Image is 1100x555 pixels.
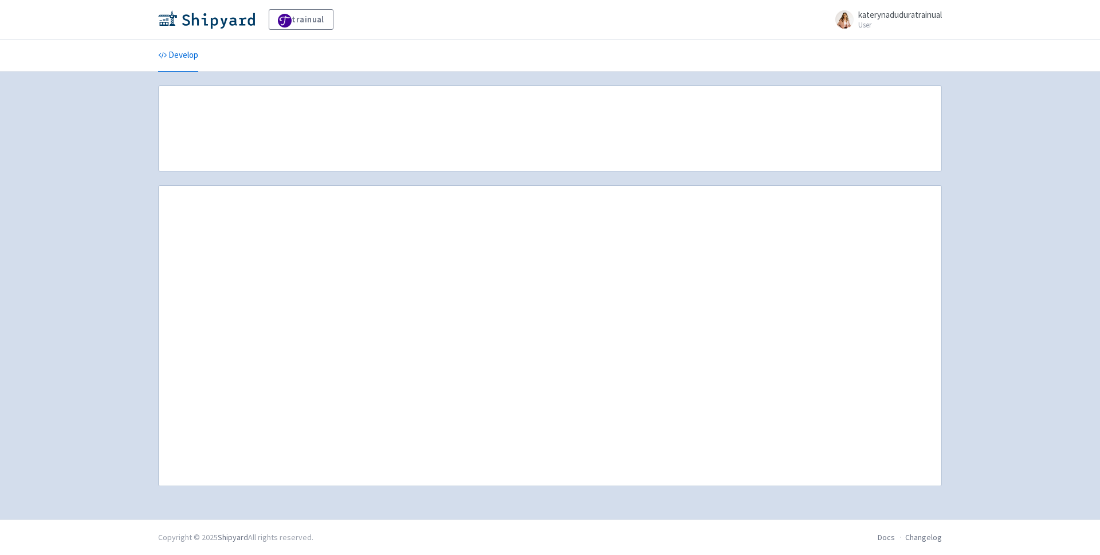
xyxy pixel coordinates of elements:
a: Changelog [905,532,942,542]
a: Docs [878,532,895,542]
small: User [858,21,942,29]
span: katerynaduduratrainual [858,9,942,20]
div: Copyright © 2025 All rights reserved. [158,531,313,544]
a: katerynaduduratrainual User [828,10,942,29]
a: Develop [158,40,198,72]
img: Shipyard logo [158,10,255,29]
a: trainual [269,9,333,30]
a: Shipyard [218,532,248,542]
